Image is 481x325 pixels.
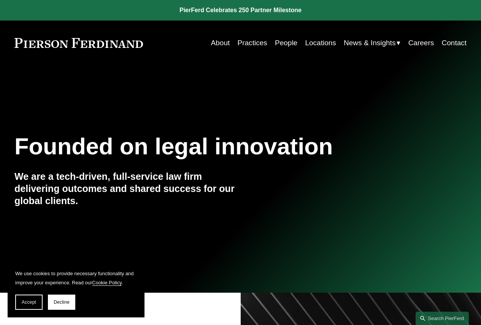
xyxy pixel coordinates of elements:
[344,36,395,49] span: News & Insights
[48,295,75,310] button: Decline
[416,312,469,325] a: Search this site
[15,269,137,287] p: We use cookies to provide necessary functionality and improve your experience. Read our .
[8,262,144,317] section: Cookie banner
[22,300,36,305] span: Accept
[92,280,122,285] a: Cookie Policy
[305,36,336,50] a: Locations
[238,36,267,50] a: Practices
[408,36,434,50] a: Careers
[15,295,43,310] button: Accept
[211,36,230,50] a: About
[54,300,70,305] span: Decline
[14,171,241,207] h4: We are a tech-driven, full-service law firm delivering outcomes and shared success for our global...
[14,133,391,160] h1: Founded on legal innovation
[275,36,297,50] a: People
[442,36,467,50] a: Contact
[344,36,400,50] a: folder dropdown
